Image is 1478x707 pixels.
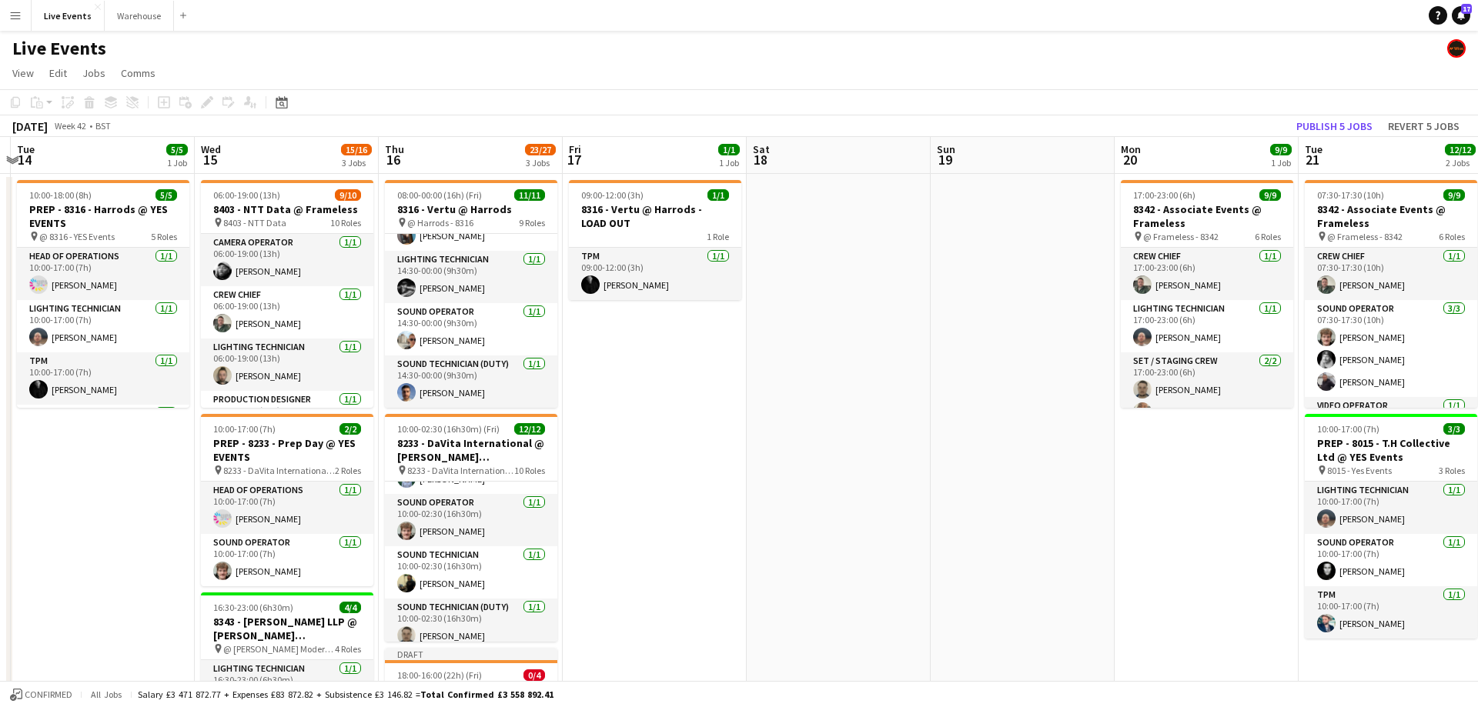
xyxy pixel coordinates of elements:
[17,352,189,405] app-card-role: TPM1/110:00-17:00 (7h)[PERSON_NAME]
[121,66,155,80] span: Comms
[155,189,177,201] span: 5/5
[12,66,34,80] span: View
[407,217,473,228] span: @ Harrods - 8316
[581,189,644,201] span: 09:00-12:00 (3h)
[339,423,361,435] span: 2/2
[335,465,361,476] span: 2 Roles
[12,37,106,60] h1: Live Events
[1305,482,1477,534] app-card-role: Lighting Technician1/110:00-17:00 (7h)[PERSON_NAME]
[514,189,545,201] span: 11/11
[1446,157,1475,168] div: 2 Jobs
[8,686,75,703] button: Confirmed
[1305,180,1477,408] div: 07:30-17:30 (10h)9/98342 - Associate Events @ Frameless @ Frameless - 83426 RolesCrew Chief1/107:...
[1443,423,1465,435] span: 3/3
[335,643,361,655] span: 4 Roles
[1317,189,1384,201] span: 07:30-17:30 (10h)
[1461,4,1472,14] span: 17
[341,144,372,155] span: 15/16
[569,202,741,230] h3: 8316 - Vertu @ Harrods - LOAD OUT
[201,414,373,586] app-job-card: 10:00-17:00 (7h)2/2PREP - 8233 - Prep Day @ YES EVENTS 8233 - DaVita International @ [PERSON_NAME...
[1327,465,1392,476] span: 8015 - Yes Events
[569,142,581,156] span: Fri
[397,189,482,201] span: 08:00-00:00 (16h) (Fri)
[1121,202,1293,230] h3: 8342 - Associate Events @ Frameless
[385,599,557,651] app-card-role: Sound Technician (Duty)1/110:00-02:30 (16h30m)[PERSON_NAME]
[385,414,557,642] div: 10:00-02:30 (16h30m) (Fri)12/128233 - DaVita International @ [PERSON_NAME][GEOGRAPHIC_DATA] 8233 ...
[1382,116,1466,136] button: Revert 5 jobs
[1305,586,1477,639] app-card-role: TPM1/110:00-17:00 (7h)[PERSON_NAME]
[1305,534,1477,586] app-card-role: Sound Operator1/110:00-17:00 (7h)[PERSON_NAME]
[17,300,189,352] app-card-role: Lighting Technician1/110:00-17:00 (7h)[PERSON_NAME]
[43,63,73,83] a: Edit
[17,142,35,156] span: Tue
[1305,300,1477,397] app-card-role: Sound Operator3/307:30-17:30 (10h)[PERSON_NAME][PERSON_NAME][PERSON_NAME]
[707,231,729,242] span: 1 Role
[1133,189,1195,201] span: 17:00-23:00 (6h)
[201,615,373,642] h3: 8343 - [PERSON_NAME] LLP @ [PERSON_NAME][GEOGRAPHIC_DATA]
[105,1,174,31] button: Warehouse
[29,189,92,201] span: 10:00-18:00 (8h)
[1439,465,1465,476] span: 3 Roles
[719,157,739,168] div: 1 Job
[201,391,373,443] app-card-role: Production Designer1/106:00-19:00 (13h)
[1302,151,1323,168] span: 21
[385,436,557,464] h3: 8233 - DaVita International @ [PERSON_NAME][GEOGRAPHIC_DATA]
[385,202,557,216] h3: 8316 - Vertu @ Harrods
[1327,231,1403,242] span: @ Frameless - 8342
[39,231,115,242] span: @ 8316 - YES Events
[569,180,741,300] div: 09:00-12:00 (3h)1/18316 - Vertu @ Harrods - LOAD OUT1 RoleTPM1/109:00-12:00 (3h)[PERSON_NAME]
[223,465,335,476] span: 8233 - DaVita International @ [PERSON_NAME][GEOGRAPHIC_DATA]
[1259,189,1281,201] span: 9/9
[51,120,89,132] span: Week 42
[199,151,221,168] span: 15
[201,234,373,286] app-card-role: Camera Operator1/106:00-19:00 (13h)[PERSON_NAME]
[385,546,557,599] app-card-role: Sound Technician1/110:00-02:30 (16h30m)[PERSON_NAME]
[1305,397,1477,449] app-card-role: Video Operator1/1
[1121,300,1293,352] app-card-role: Lighting Technician1/117:00-23:00 (6h)[PERSON_NAME]
[1305,142,1323,156] span: Tue
[397,669,482,681] span: 18:00-16:00 (22h) (Fri)
[385,142,404,156] span: Thu
[339,602,361,613] span: 4/4
[1270,144,1292,155] span: 9/9
[330,217,361,228] span: 10 Roles
[1305,202,1477,230] h3: 8342 - Associate Events @ Frameless
[751,151,770,168] span: 18
[213,602,293,613] span: 16:30-23:00 (6h30m)
[385,494,557,546] app-card-role: Sound Operator1/110:00-02:30 (16h30m)[PERSON_NAME]
[76,63,112,83] a: Jobs
[88,689,125,700] span: All jobs
[1443,189,1465,201] span: 9/9
[526,157,555,168] div: 3 Jobs
[569,248,741,300] app-card-role: TPM1/109:00-12:00 (3h)[PERSON_NAME]
[138,689,553,700] div: Salary £3 471 872.77 + Expenses £83 872.82 + Subsistence £3 146.82 =
[1447,39,1466,58] app-user-avatar: Production Managers
[1121,142,1141,156] span: Mon
[223,643,335,655] span: @ [PERSON_NAME] Modern - 8343
[385,180,557,408] app-job-card: 08:00-00:00 (16h) (Fri)11/118316 - Vertu @ Harrods @ Harrods - 83169 RolesVideo Technician2/209:3...
[1121,352,1293,427] app-card-role: Set / Staging Crew2/217:00-23:00 (6h)[PERSON_NAME][PERSON_NAME]
[213,423,276,435] span: 10:00-17:00 (7h)
[385,355,557,408] app-card-role: Sound Technician (Duty)1/114:30-00:00 (9h30m)[PERSON_NAME]
[17,405,189,457] app-card-role: Video Technician1/1
[166,144,188,155] span: 5/5
[753,142,770,156] span: Sat
[201,202,373,216] h3: 8403 - NTT Data @ Frameless
[397,423,500,435] span: 10:00-02:30 (16h30m) (Fri)
[6,63,40,83] a: View
[514,423,545,435] span: 12/12
[1255,231,1281,242] span: 6 Roles
[95,120,111,132] div: BST
[151,231,177,242] span: 5 Roles
[201,338,373,391] app-card-role: Lighting Technician1/106:00-19:00 (13h)[PERSON_NAME]
[15,151,35,168] span: 14
[1317,423,1379,435] span: 10:00-17:00 (7h)
[385,251,557,303] app-card-role: Lighting Technician1/114:30-00:00 (9h30m)[PERSON_NAME]
[201,142,221,156] span: Wed
[1121,180,1293,408] app-job-card: 17:00-23:00 (6h)9/98342 - Associate Events @ Frameless @ Frameless - 83426 RolesCrew Chief1/117:0...
[1305,436,1477,464] h3: PREP - 8015 - T.H Collective Ltd @ YES Events
[17,180,189,408] app-job-card: 10:00-18:00 (8h)5/5PREP - 8316 - Harrods @ YES EVENTS @ 8316 - YES Events5 RolesHead of Operation...
[1305,248,1477,300] app-card-role: Crew Chief1/107:30-17:30 (10h)[PERSON_NAME]
[335,189,361,201] span: 9/10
